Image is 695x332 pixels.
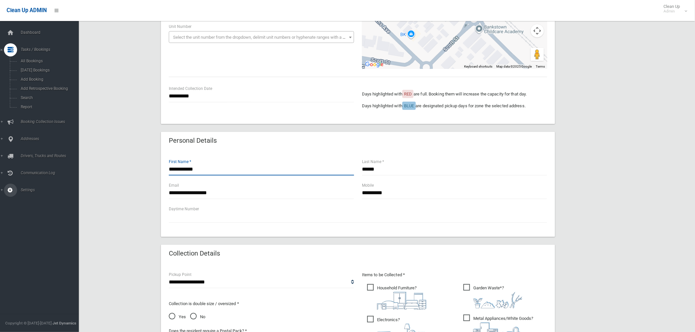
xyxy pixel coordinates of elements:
p: Collection is double size / oversized * [169,300,354,308]
i: ? [377,285,426,310]
img: 4fd8a5c772b2c999c83690221e5242e0.png [473,292,523,308]
span: Search [19,95,79,100]
span: Select the unit number from the dropdown, delimit unit numbers or hyphenate ranges with a comma [173,35,357,40]
header: Personal Details [161,134,225,147]
button: Drag Pegman onto the map to open Street View [531,48,544,61]
span: RED [404,92,412,96]
a: Open this area in Google Maps (opens a new window) [364,60,385,69]
span: Add Retrospective Booking [19,86,79,91]
span: Add Booking [19,77,79,82]
span: Report [19,105,79,109]
span: Map data ©2025 Google [496,65,532,68]
span: Tasks / Bookings [19,47,84,52]
strong: Jet Dynamics [53,321,76,325]
p: Days highlighted with are full. Booking them will increase the capacity for that day. [362,90,547,98]
button: Keyboard shortcuts [464,64,492,69]
span: Copyright © [DATE]-[DATE] [5,321,52,325]
a: Terms (opens in new tab) [536,65,545,68]
span: Booking Collection Issues [19,119,84,124]
span: All Bookings [19,59,79,63]
span: Settings [19,188,84,192]
span: Dashboard [19,30,84,35]
header: Collection Details [161,247,228,260]
span: [DATE] Bookings [19,68,79,73]
img: aa9efdbe659d29b613fca23ba79d85cb.png [377,292,426,310]
span: Clean Up ADMIN [7,7,47,13]
span: BLUE [404,103,414,108]
span: Drivers, Trucks and Routes [19,154,84,158]
i: ? [473,285,523,308]
span: Communication Log [19,171,84,175]
span: Clean Up [661,4,687,14]
span: Addresses [19,136,84,141]
img: Google [364,60,385,69]
small: Admin [664,9,680,14]
span: Garden Waste* [463,284,523,308]
span: Yes [169,313,186,321]
span: No [190,313,205,321]
p: Days highlighted with are designated pickup days for zone the selected address. [362,102,547,110]
p: Items to be Collected * [362,271,547,279]
span: Household Furniture [367,284,426,310]
button: Map camera controls [531,24,544,37]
